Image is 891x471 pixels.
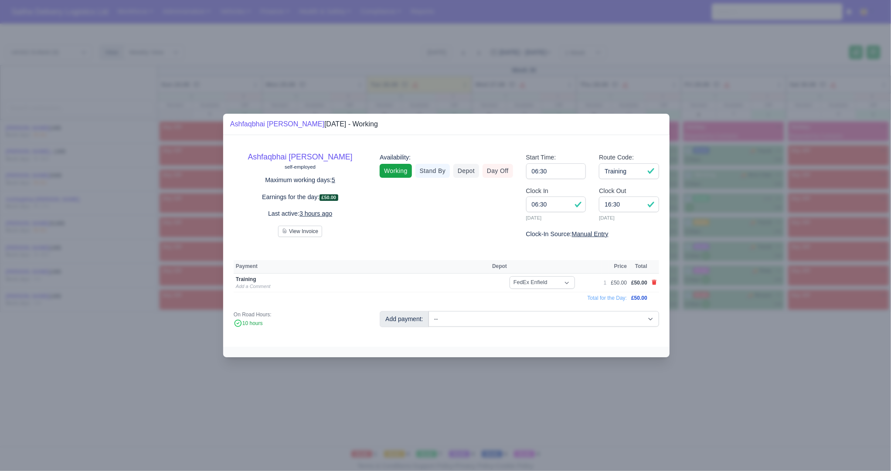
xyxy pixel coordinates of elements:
span: £50.00 [631,295,647,301]
td: £50.00 [609,273,629,292]
a: Ashfaqbhai [PERSON_NAME] [248,152,353,161]
label: Route Code: [599,152,634,163]
label: Clock In [526,186,548,196]
u: Manual Entry [572,230,609,237]
u: 5 [332,176,335,183]
span: £50.00 [631,280,647,286]
div: Add payment: [380,311,428,327]
th: Depot [490,260,602,273]
div: [DATE] - Working [230,119,378,129]
span: £50.00 [320,194,339,201]
a: Ashfaqbhai [PERSON_NAME] [230,120,324,128]
th: Total [629,260,650,273]
a: Stand By [415,164,450,178]
iframe: Chat Widget [847,429,891,471]
a: Working [380,164,411,178]
p: Earnings for the day: [234,192,367,202]
div: Training [236,276,432,283]
button: View Invoice [278,226,322,237]
label: Clock Out [599,186,626,196]
small: [DATE] [526,214,586,222]
u: 3 hours ago [299,210,332,217]
span: Total for the Day: [588,295,627,301]
a: Depot [453,164,479,178]
p: Maximum working days: [234,175,367,185]
small: [DATE] [599,214,659,222]
div: 1 [604,279,607,286]
div: Clock-In Source: [526,229,659,239]
div: On Road Hours: [234,311,367,318]
label: Start Time: [526,152,556,163]
th: Price [609,260,629,273]
div: 10 hours [234,320,367,328]
div: Availability: [380,152,513,163]
small: self-employed [285,164,316,169]
a: Day Off [483,164,513,178]
p: Last active: [234,209,367,219]
a: Add a Comment [236,284,270,289]
th: Payment [234,260,490,273]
